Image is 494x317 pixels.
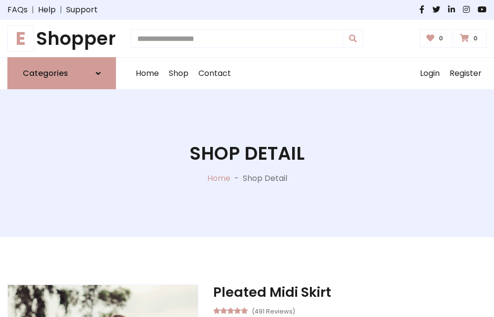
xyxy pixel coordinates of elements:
a: 0 [420,29,452,48]
a: EShopper [7,28,116,49]
a: Support [66,4,98,16]
a: Login [415,58,445,89]
span: E [7,25,34,52]
a: Home [207,173,230,184]
a: Home [131,58,164,89]
h6: Categories [23,69,68,78]
a: 0 [454,29,487,48]
a: Help [38,4,56,16]
a: Register [445,58,487,89]
p: Shop Detail [243,173,287,184]
h1: Shop Detail [190,142,304,164]
span: | [56,4,66,16]
a: Categories [7,57,116,89]
span: 0 [436,34,446,43]
h1: Shopper [7,28,116,49]
small: (491 Reviews) [252,305,295,317]
span: | [28,4,38,16]
p: - [230,173,243,184]
a: Contact [193,58,236,89]
a: Shop [164,58,193,89]
h3: Pleated Midi Skirt [213,284,487,300]
a: FAQs [7,4,28,16]
span: 0 [471,34,480,43]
